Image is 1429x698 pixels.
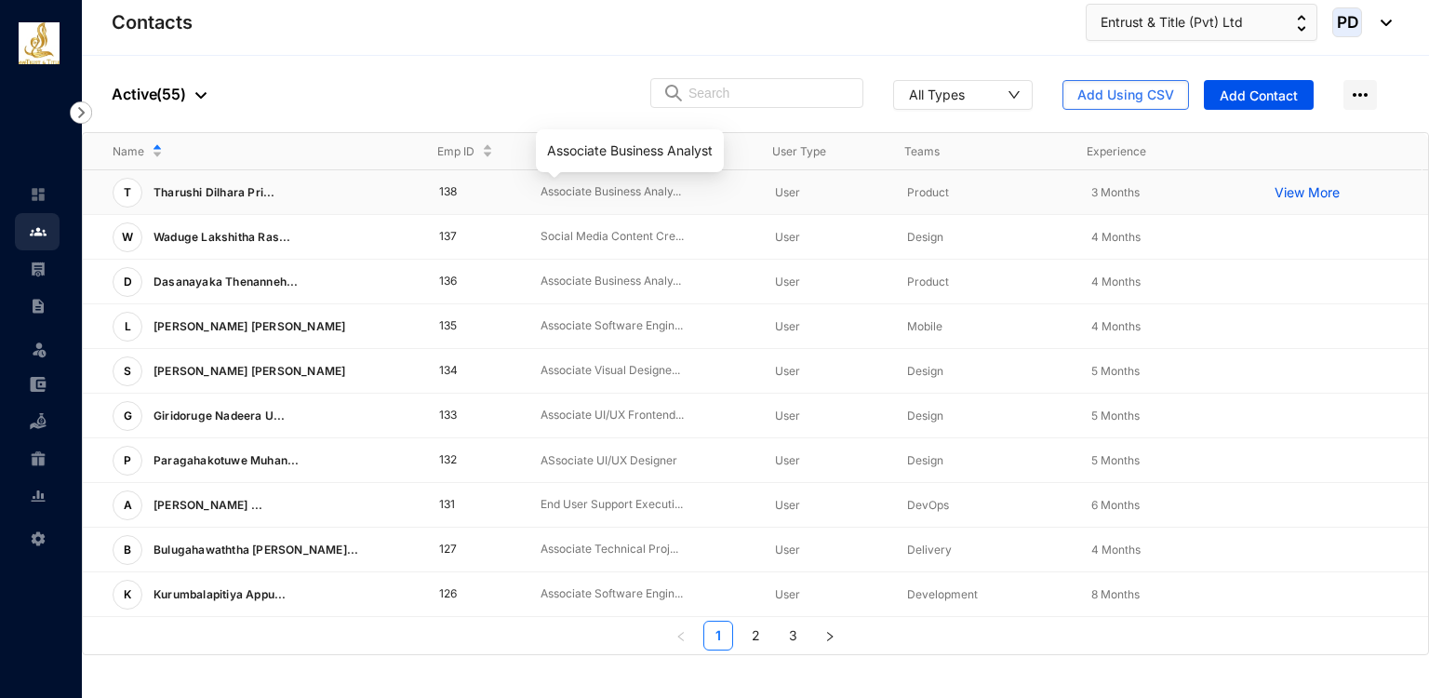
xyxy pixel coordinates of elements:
span: User [775,453,800,467]
p: View More [1275,183,1349,202]
td: 136 [409,260,512,304]
span: Paragahakotuwe Muhan... [154,453,300,467]
span: S [124,366,131,377]
li: Next Page [815,621,845,651]
p: [PERSON_NAME] [PERSON_NAME] [142,356,353,386]
td: 135 [409,304,512,349]
button: Entrust & Title (Pvt) Ltd [1086,4,1317,41]
button: right [815,621,845,651]
img: up-down-arrow.74152d26bf9780fbf563ca9c90304185.svg [1297,15,1306,32]
span: 5 Months [1091,453,1140,467]
span: right [824,631,835,642]
p: [PERSON_NAME] [PERSON_NAME] [142,312,353,342]
td: 134 [409,349,512,394]
img: gratuity-unselected.a8c340787eea3cf492d7.svg [30,450,47,467]
img: leave-unselected.2934df6273408c3f84d9.svg [30,340,48,358]
p: ASsociate UI/UX Designer [541,451,745,470]
span: User [775,543,800,557]
span: User [775,409,800,423]
td: 133 [409,394,512,438]
p: Associate UI/UX Frontend... [541,407,745,424]
p: Associate Software Engin... [541,317,745,335]
img: home-unselected.a29eae3204392db15eaf.svg [30,186,47,203]
span: Kurumbalapitiya Appu... [154,587,287,601]
span: 5 Months [1091,409,1140,423]
p: Design [907,362,1061,381]
p: End User Support Executi... [541,496,745,514]
li: Loan [15,403,60,440]
div: All Types [909,85,965,103]
span: User [775,364,800,378]
p: Associate Business Analy... [541,183,745,201]
span: Dasanayaka Thenanneh... [154,275,299,289]
li: 3 [778,621,808,651]
a: 2 [741,622,769,650]
p: DevOps [907,496,1061,515]
span: K [124,589,131,600]
a: 3 [779,622,807,650]
span: Add Contact [1220,87,1298,105]
p: Design [907,451,1061,470]
span: D [124,276,132,288]
span: 3 Months [1091,185,1140,199]
p: Active ( 55 ) [112,83,207,105]
span: Emp ID [437,142,474,161]
span: 8 Months [1091,587,1140,601]
button: Add Contact [1204,80,1314,110]
span: down [1008,88,1021,101]
span: L [125,321,131,332]
img: settings-unselected.1febfda315e6e19643a1.svg [30,530,47,547]
span: PD [1336,14,1358,30]
li: Contacts [15,213,60,250]
img: dropdown-black.8e83cc76930a90b1a4fdb6d089b7bf3a.svg [1371,20,1392,26]
span: left [675,631,687,642]
img: search.8ce656024d3affaeffe32e5b30621cb7.svg [662,84,685,102]
th: Teams [875,133,1057,170]
div: Associate Business Analyst [547,141,713,161]
p: Associate Business Analy... [541,273,745,290]
span: 4 Months [1091,230,1141,244]
p: Design [907,407,1061,425]
li: Expenses [15,366,60,403]
td: 126 [409,572,512,617]
span: User [775,230,800,244]
span: B [124,544,131,556]
img: contract-unselected.99e2b2107c0a7dd48938.svg [30,298,47,315]
input: Search [688,79,851,107]
button: left [666,621,696,651]
img: expense-unselected.2edcf0507c847f3e9e96.svg [30,376,47,393]
span: A [124,500,132,511]
li: Reports [15,477,60,515]
th: Experience [1057,133,1239,170]
span: Name [113,142,144,161]
p: Delivery [907,541,1061,559]
span: 6 Months [1091,498,1140,512]
p: Development [907,585,1061,604]
span: [PERSON_NAME] ... [154,498,262,512]
td: 131 [409,483,512,528]
p: Social Media Content Cre... [541,228,745,246]
img: people.b0bd17028ad2877b116a.svg [30,223,47,240]
li: Payroll [15,250,60,288]
span: 4 Months [1091,319,1141,333]
th: User Type [742,133,875,170]
img: report-unselected.e6a6b4230fc7da01f883.svg [30,488,47,504]
span: G [124,410,132,422]
span: Entrust & Title (Pvt) Ltd [1101,12,1243,33]
span: User [775,319,800,333]
span: User [775,587,800,601]
span: T [124,187,131,198]
p: Product [907,273,1061,291]
li: 1 [703,621,733,651]
span: 5 Months [1091,364,1140,378]
span: Waduge Lakshitha Ras... [154,230,291,244]
span: Tharushi Dilhara Pri... [154,185,275,199]
span: User [775,275,800,289]
th: Emp ID [407,133,509,170]
img: payroll-unselected.b590312f920e76f0c668.svg [30,261,47,277]
button: Add Using CSV [1062,80,1189,110]
li: Contracts [15,288,60,325]
th: Designation [509,133,742,170]
li: Home [15,176,60,213]
span: 4 Months [1091,543,1141,557]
